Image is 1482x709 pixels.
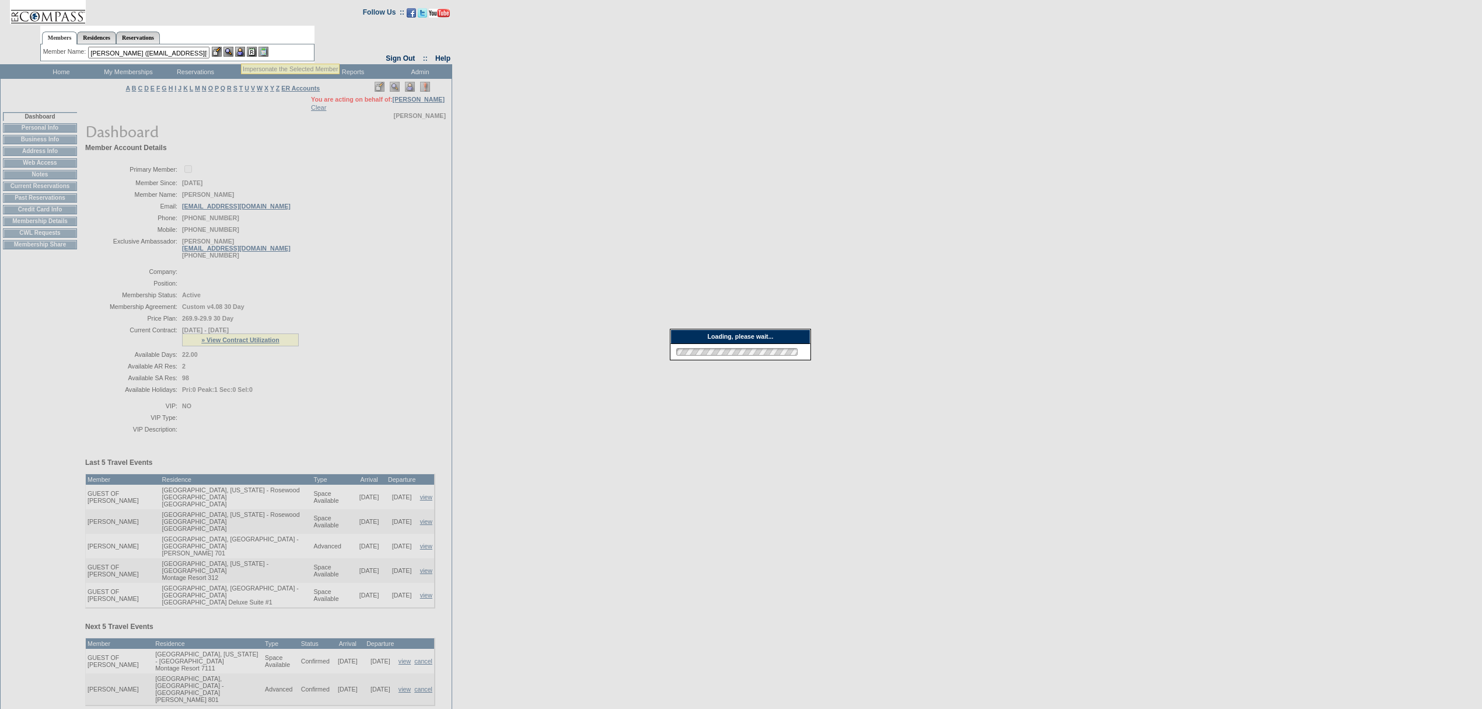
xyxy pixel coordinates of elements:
[212,47,222,57] img: b_edit.gif
[386,54,415,62] a: Sign Out
[258,47,268,57] img: b_calculator.gif
[423,54,428,62] span: ::
[223,47,233,57] img: View
[435,54,450,62] a: Help
[418,8,427,18] img: Follow us on Twitter
[429,9,450,18] img: Subscribe to our YouTube Channel
[247,47,257,57] img: Reservations
[235,47,245,57] img: Impersonate
[418,12,427,19] a: Follow us on Twitter
[407,8,416,18] img: Become our fan on Facebook
[429,12,450,19] a: Subscribe to our YouTube Channel
[77,32,116,44] a: Residences
[43,47,88,57] div: Member Name:
[42,32,78,44] a: Members
[363,7,404,21] td: Follow Us ::
[673,346,801,357] img: loading.gif
[116,32,160,44] a: Reservations
[407,12,416,19] a: Become our fan on Facebook
[670,329,810,344] div: Loading, please wait...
